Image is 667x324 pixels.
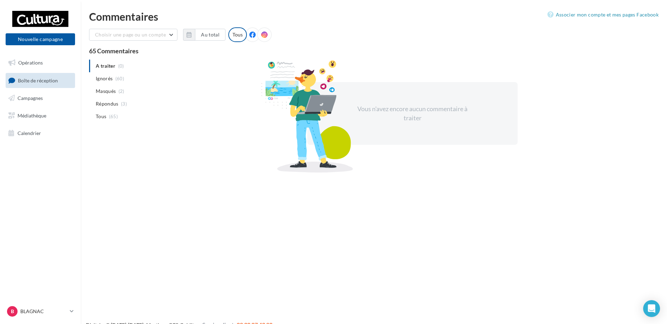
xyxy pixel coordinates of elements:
button: Nouvelle campagne [6,33,75,45]
p: BLAGNAC [20,308,67,315]
a: B BLAGNAC [6,305,75,318]
span: Médiathèque [18,113,46,119]
a: Médiathèque [4,108,76,123]
div: Vous n'avez encore aucun commentaire à traiter [352,104,473,122]
span: Ignorés [96,75,113,82]
span: (60) [115,76,124,81]
a: Campagnes [4,91,76,106]
a: Opérations [4,55,76,70]
div: 65 Commentaires [89,48,659,54]
span: Choisir une page ou un compte [95,32,166,38]
a: Calendrier [4,126,76,141]
span: Boîte de réception [18,77,58,83]
span: Opérations [18,60,43,66]
span: (3) [121,101,127,107]
div: Commentaires [89,11,659,22]
span: (65) [109,114,118,119]
span: (2) [119,88,124,94]
div: Tous [228,27,247,42]
span: Répondus [96,100,119,107]
span: B [11,308,14,315]
a: Associer mon compte et mes pages Facebook [547,11,659,19]
a: Boîte de réception [4,73,76,88]
span: Calendrier [18,130,41,136]
span: Campagnes [18,95,43,101]
button: Au total [183,29,225,41]
button: Choisir une page ou un compte [89,29,177,41]
button: Au total [195,29,225,41]
span: Masqués [96,88,116,95]
span: Tous [96,113,106,120]
div: Open Intercom Messenger [643,300,660,317]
